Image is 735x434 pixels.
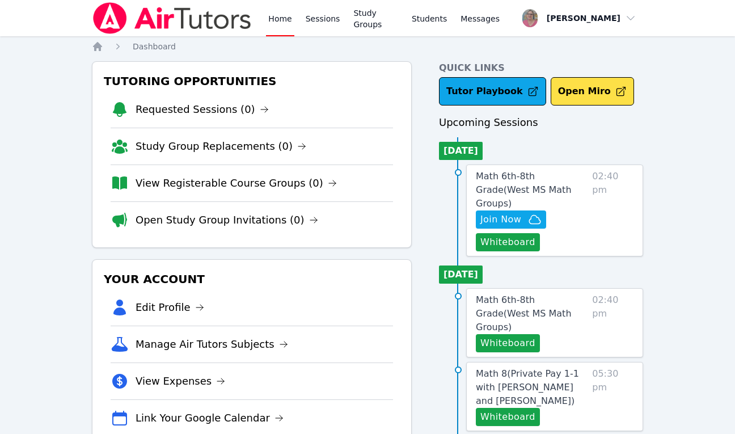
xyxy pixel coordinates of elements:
[102,269,402,289] h3: Your Account
[136,212,318,228] a: Open Study Group Invitations (0)
[476,233,540,251] button: Whiteboard
[136,336,288,352] a: Manage Air Tutors Subjects
[439,61,643,75] h4: Quick Links
[136,102,269,117] a: Requested Sessions (0)
[439,266,483,284] li: [DATE]
[461,13,500,24] span: Messages
[102,71,402,91] h3: Tutoring Opportunities
[92,41,643,52] nav: Breadcrumb
[136,175,337,191] a: View Registerable Course Groups (0)
[439,142,483,160] li: [DATE]
[439,115,643,130] h3: Upcoming Sessions
[551,77,634,106] button: Open Miro
[592,170,633,251] span: 02:40 pm
[476,294,572,332] span: Math 6th-8th Grade ( West MS Math Groups )
[476,408,540,426] button: Whiteboard
[136,300,204,315] a: Edit Profile
[592,367,633,426] span: 05:30 pm
[476,171,572,209] span: Math 6th-8th Grade ( West MS Math Groups )
[133,42,176,51] span: Dashboard
[476,334,540,352] button: Whiteboard
[480,213,521,226] span: Join Now
[136,138,306,154] a: Study Group Replacements (0)
[136,373,225,389] a: View Expenses
[439,77,546,106] a: Tutor Playbook
[592,293,633,352] span: 02:40 pm
[476,293,588,334] a: Math 6th-8th Grade(West MS Math Groups)
[92,2,252,34] img: Air Tutors
[476,367,588,408] a: Math 8(Private Pay 1-1 with [PERSON_NAME] and [PERSON_NAME])
[133,41,176,52] a: Dashboard
[476,170,588,210] a: Math 6th-8th Grade(West MS Math Groups)
[476,210,546,229] button: Join Now
[136,410,284,426] a: Link Your Google Calendar
[476,368,579,406] span: Math 8 ( Private Pay 1-1 with [PERSON_NAME] and [PERSON_NAME] )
